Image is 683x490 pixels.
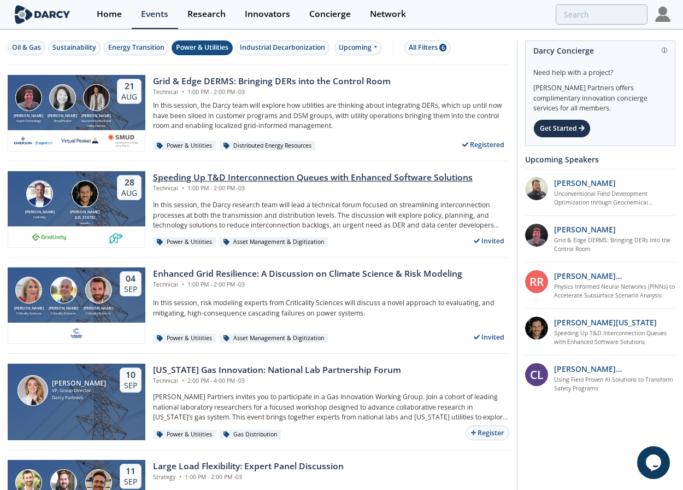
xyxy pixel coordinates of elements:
div: Distributed Energy Resources [220,141,315,151]
div: Events [141,10,168,19]
div: Energy Transition [108,43,164,52]
div: [PERSON_NAME] [52,380,106,387]
img: virtual-peaker.com.png [61,134,99,147]
div: Power & Utilities [153,334,216,343]
div: Asset Management & Digitization [220,334,328,343]
img: accc9a8e-a9c1-4d58-ae37-132228efcf55 [525,224,548,247]
div: 10 [124,370,137,381]
div: 21 [121,81,137,92]
div: [PERSON_NAME] [45,113,79,119]
img: Profile [655,7,670,22]
div: [PERSON_NAME][US_STATE] [68,209,102,221]
div: Criticality Sciences [11,311,46,316]
div: Technical 1:00 PM - 2:00 PM -03 [153,88,391,97]
img: 2k2ez1SvSiOh3gKHmcgF [525,177,548,200]
div: Criticality Sciences [46,311,81,316]
div: Speeding Up T&D Interconnection Queues with Enhanced Software Solutions [153,171,473,184]
a: Susan Ginsburg [PERSON_NAME] Criticality Sciences Ben Ruddell [PERSON_NAME] Criticality Sciences ... [8,267,509,344]
div: [PERSON_NAME] [79,113,113,119]
p: [PERSON_NAME] [554,177,616,189]
div: Get Started [533,119,591,138]
div: Sacramento Municipal Utility District. [79,119,113,128]
div: All Filters [409,43,446,52]
div: [PERSON_NAME] [11,113,45,119]
div: [US_STATE] Gas Innovation: National Lab Partnership Forum [153,364,401,377]
button: Register [466,425,509,440]
div: [PERSON_NAME] [23,209,57,215]
div: Invited [469,234,510,248]
a: Lindsey Motlow [PERSON_NAME] VP, Group Director Darcy Partners 10 Sep [US_STATE] Gas Innovation: ... [8,364,509,440]
img: Brian Fitzsimons [26,180,53,207]
button: Energy Transition [104,40,169,55]
div: [PERSON_NAME] [46,306,81,312]
div: Aug [121,92,137,102]
div: Concierge [309,10,351,19]
div: Power & Utilities [153,141,216,151]
span: 6 [439,44,446,51]
div: Criticality Sciences [81,311,116,316]
div: Innovators [245,10,290,19]
span: • [180,88,186,96]
img: 1b183925-147f-4a47-82c9-16eeeed5003c [525,317,548,340]
div: Virtual Peaker [45,119,79,123]
p: [PERSON_NAME] [PERSON_NAME] [554,270,676,282]
p: [PERSON_NAME] [554,224,616,235]
div: Research [187,10,226,19]
img: logo-wide.svg [13,5,72,24]
img: Jonathan Curtis [15,84,42,111]
img: Susan Ginsburg [15,277,42,304]
div: 04 [124,273,137,284]
div: Gas Distribution [220,430,281,440]
div: Technical 2:00 PM - 4:00 PM -03 [153,377,401,386]
p: [PERSON_NAME][US_STATE] [554,317,657,328]
div: Large Load Flexibility: Expert Panel Discussion [153,460,344,473]
div: 11 [124,466,137,477]
div: Strategy 1:00 PM - 2:00 PM -03 [153,473,344,482]
img: Brenda Chew [49,84,76,111]
img: 336b6de1-6040-4323-9c13-5718d9811639 [109,230,123,243]
div: Upcoming [334,40,382,55]
div: CL [525,363,548,386]
a: Unconventional Field Development Optimization through Geochemical Fingerprinting Technology [554,190,676,207]
div: Registered [458,138,510,151]
div: Sep [124,381,137,390]
a: Speeding Up T&D Interconnection Queues with Enhanced Software Solutions [554,329,676,347]
p: In this session, the Darcy team will explore how utilities are thinking about integrating DERs, w... [153,101,509,131]
div: Asset Management & Digitization [220,237,328,247]
a: Brian Fitzsimons [PERSON_NAME] GridUnity Luigi Montana [PERSON_NAME][US_STATE] envelio 28 Aug Spe... [8,171,509,248]
div: VP, Group Director [52,387,106,394]
img: Ross Dakin [85,277,112,304]
div: Grid & Edge DERMS: Bringing DERs into the Control Room [153,75,391,88]
div: Industrial Decarbonization [240,43,325,52]
div: Power & Utilities [153,430,216,440]
input: Advanced Search [556,4,647,25]
span: • [177,473,183,481]
img: information.svg [662,48,668,54]
div: Power & Utilities [153,237,216,247]
div: Sep [124,284,137,294]
button: Sustainability [48,40,101,55]
span: • [180,281,186,288]
div: Sep [124,477,137,487]
div: Oil & Gas [12,43,41,52]
div: 28 [121,177,137,188]
div: [PERSON_NAME] [81,306,116,312]
div: Network [370,10,406,19]
a: Physics Informed Neural Networks (PINNs) to Accelerate Subsurface Scenario Analysis [554,283,676,300]
div: Aspen Technology [11,119,45,123]
img: Ben Ruddell [50,277,77,304]
img: 1659894010494-gridunity-wp-logo.png [31,230,69,243]
img: f59c13b7-8146-4c0f-b540-69d0cf6e4c34 [70,326,84,340]
img: Smud.org.png [107,134,139,147]
span: • [180,184,186,192]
p: [PERSON_NAME] Partners invites you to participate in a Gas Innovation Working Group. Join a cohor... [153,392,509,422]
div: Darcy Concierge [533,41,667,60]
iframe: chat widget [637,446,672,479]
div: Technical 1:00 PM - 2:00 PM -03 [153,184,473,193]
img: Lindsey Motlow [17,375,48,406]
a: Using Field Proven AI Solutions to Transform Safety Programs [554,376,676,393]
div: envelio [68,221,102,225]
button: Industrial Decarbonization [235,40,329,55]
div: Need help with a project? [533,60,667,78]
a: Grid & Edge DERMS: Bringing DERs into the Control Room [554,236,676,254]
